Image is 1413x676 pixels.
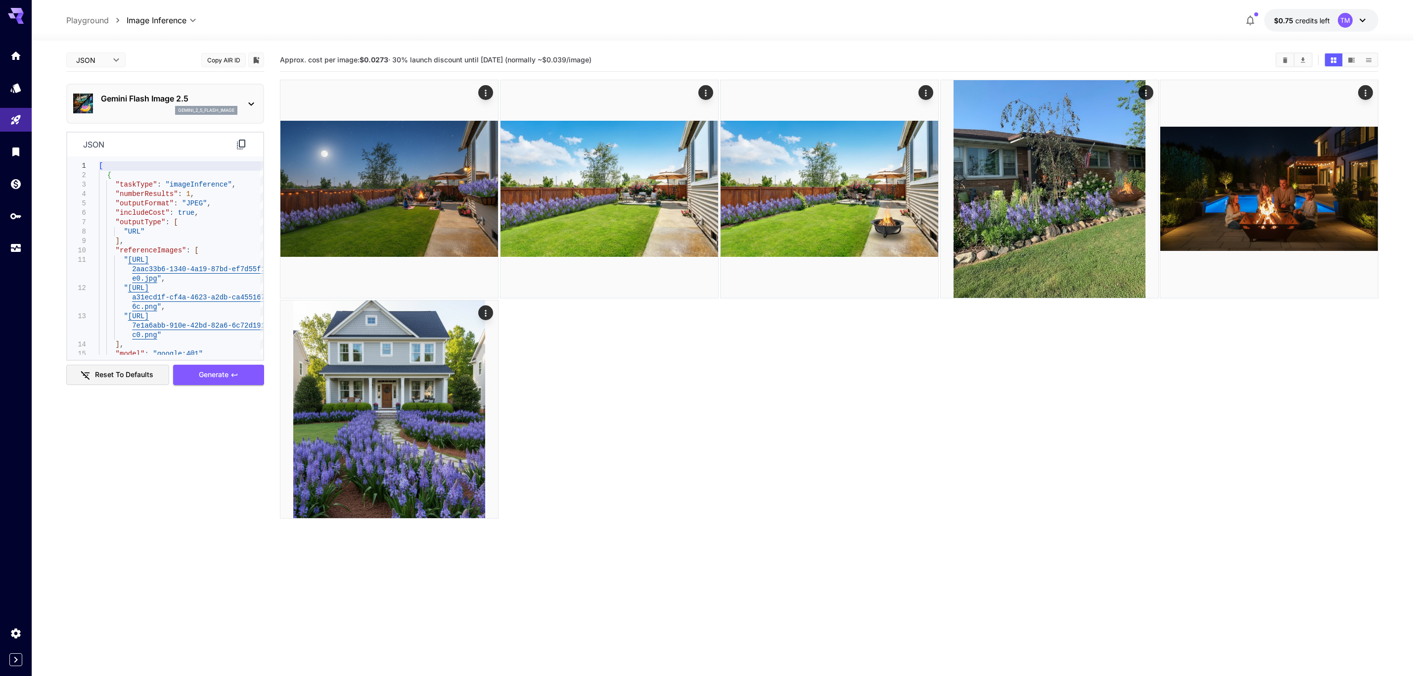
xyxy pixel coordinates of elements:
[67,246,86,255] div: 10
[132,275,157,283] span: e0.jpg
[182,199,207,207] span: "JPEG"
[280,55,592,64] span: Approx. cost per image: · 30% launch discount until [DATE] (normally ~$0.039/image)
[120,237,124,245] span: ,
[128,284,149,292] span: [URL]
[190,190,194,198] span: ,
[1358,85,1373,100] div: Actions
[157,181,161,189] span: :
[67,284,86,293] div: 12
[9,653,22,666] button: Expand sidebar
[1160,80,1378,298] img: 2Q==
[115,190,178,198] span: "numberResults"
[10,114,22,126] div: Playground
[157,275,161,283] span: "
[76,55,107,65] span: JSON
[67,171,86,180] div: 2
[115,246,186,254] span: "referenceImages"
[1294,53,1312,66] button: Download All
[1274,16,1295,25] span: $0.75
[67,349,86,359] div: 15
[1325,53,1342,66] button: Show images in grid view
[132,265,273,273] span: 2aac33b6-1340-4a19-87bd-ef7d55f1e8
[66,14,127,26] nav: breadcrumb
[178,209,194,217] span: true
[124,312,128,320] span: "
[67,161,86,171] div: 1
[173,365,264,385] button: Generate
[1343,53,1360,66] button: Show images in video view
[186,190,190,198] span: 1
[280,300,498,518] img: Z
[101,93,237,104] p: Gemini Flash Image 2.5
[132,303,157,311] span: 6c.png
[280,80,498,298] img: 2Q==
[1324,52,1378,67] div: Show images in grid viewShow images in video viewShow images in list view
[132,293,273,301] span: a31ecd1f-cf4a-4623-a2db-ca45516766
[10,82,22,94] div: Models
[66,365,169,385] button: Reset to defaults
[10,145,22,158] div: Library
[478,85,493,100] div: Actions
[478,305,493,320] div: Actions
[107,171,111,179] span: {
[67,208,86,218] div: 6
[161,275,165,283] span: ,
[115,209,169,217] span: "includeCost"
[201,53,246,67] button: Copy AIR ID
[67,180,86,190] div: 3
[115,218,165,226] span: "outputType"
[67,255,86,265] div: 11
[10,49,22,62] div: Home
[120,340,124,348] span: ,
[67,218,86,227] div: 7
[1276,52,1313,67] div: Clear ImagesDownload All
[144,350,148,358] span: :
[698,85,713,100] div: Actions
[232,181,236,189] span: ,
[194,209,198,217] span: ,
[203,350,207,358] span: ,
[165,181,231,189] span: "imageInference"
[153,350,203,358] span: "google:4@1"
[67,199,86,208] div: 5
[1274,15,1330,26] div: $0.7479
[1264,9,1378,32] button: $0.7479TM
[132,322,273,330] span: 7e1a6abb-910e-42bd-82a6-6c72d191e7
[157,331,161,339] span: "
[83,139,104,150] p: json
[127,14,186,26] span: Image Inference
[124,284,128,292] span: "
[128,256,149,264] span: [URL]
[1276,53,1294,66] button: Clear Images
[124,228,144,236] span: "URL"
[941,80,1158,298] img: 9k=
[115,340,119,348] span: ]
[194,246,198,254] span: [
[67,340,86,349] div: 14
[1360,53,1377,66] button: Show images in list view
[10,210,22,222] div: API Keys
[66,14,109,26] a: Playground
[174,218,178,226] span: [
[132,331,157,339] span: c0.png
[124,256,128,264] span: "
[73,89,257,119] div: Gemini Flash Image 2.5gemini_2_5_flash_image
[10,178,22,190] div: Wallet
[115,181,157,189] span: "taskType"
[170,209,174,217] span: :
[99,162,103,170] span: [
[207,199,211,207] span: ,
[67,190,86,199] div: 4
[115,350,144,358] span: "model"
[10,627,22,639] div: Settings
[1295,16,1330,25] span: credits left
[115,237,119,245] span: ]
[178,107,234,114] p: gemini_2_5_flash_image
[252,54,261,66] button: Add to library
[157,303,161,311] span: "
[360,55,388,64] b: $0.0273
[1338,13,1353,28] div: TM
[1138,85,1153,100] div: Actions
